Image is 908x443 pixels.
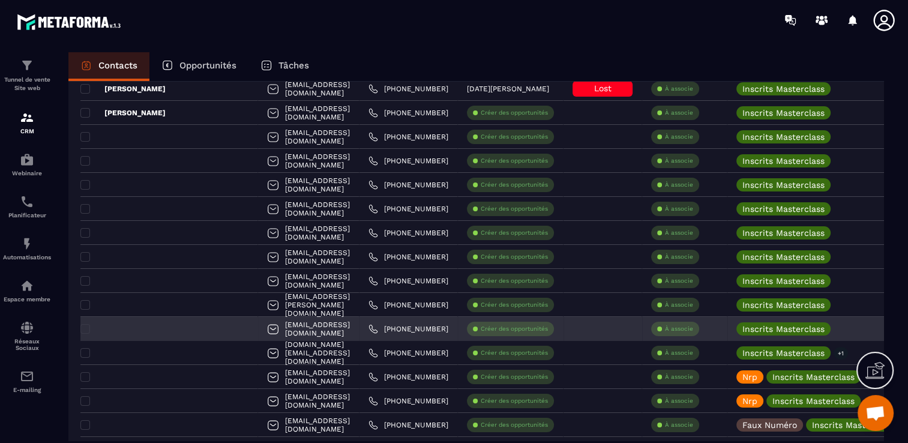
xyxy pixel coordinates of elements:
[3,143,51,185] a: automationsautomationsWebinaire
[80,108,166,118] p: [PERSON_NAME]
[3,270,51,312] a: automationsautomationsEspace membre
[481,181,548,189] p: Créer des opportunités
[368,108,448,118] a: [PHONE_NUMBER]
[368,324,448,334] a: [PHONE_NUMBER]
[368,204,448,214] a: [PHONE_NUMBER]
[368,372,448,382] a: [PHONE_NUMBER]
[20,237,34,251] img: automations
[772,397,855,405] p: Inscrits Masterclass
[368,276,448,286] a: [PHONE_NUMBER]
[481,205,548,213] p: Créer des opportunités
[742,277,825,285] p: Inscrits Masterclass
[742,133,825,141] p: Inscrits Masterclass
[665,157,693,165] p: À associe
[481,253,548,261] p: Créer des opportunités
[179,60,236,71] p: Opportunités
[594,83,612,93] span: Lost
[3,185,51,228] a: schedulerschedulerPlanificateur
[481,421,548,429] p: Créer des opportunités
[665,373,693,381] p: À associe
[665,349,693,357] p: À associe
[20,321,34,335] img: social-network
[68,52,149,81] a: Contacts
[368,156,448,166] a: [PHONE_NUMBER]
[20,58,34,73] img: formation
[368,228,448,238] a: [PHONE_NUMBER]
[772,373,855,381] p: Inscrits Masterclass
[742,109,825,117] p: Inscrits Masterclass
[80,84,166,94] p: [PERSON_NAME]
[481,325,548,333] p: Créer des opportunités
[742,397,757,405] p: Nrp
[481,397,548,405] p: Créer des opportunités
[742,205,825,213] p: Inscrits Masterclass
[665,109,693,117] p: À associe
[3,360,51,402] a: emailemailE-mailing
[278,60,309,71] p: Tâches
[665,205,693,213] p: À associe
[17,11,125,33] img: logo
[20,194,34,209] img: scheduler
[665,421,693,429] p: À associe
[368,348,448,358] a: [PHONE_NUMBER]
[665,133,693,141] p: À associe
[742,229,825,237] p: Inscrits Masterclass
[834,347,848,360] p: +1
[20,369,34,384] img: email
[665,325,693,333] p: À associe
[3,49,51,101] a: formationformationTunnel de vente Site web
[742,325,825,333] p: Inscrits Masterclass
[368,180,448,190] a: [PHONE_NUMBER]
[3,338,51,351] p: Réseaux Sociaux
[481,229,548,237] p: Créer des opportunités
[3,387,51,393] p: E-mailing
[665,253,693,261] p: À associe
[481,277,548,285] p: Créer des opportunités
[665,181,693,189] p: À associe
[481,109,548,117] p: Créer des opportunités
[481,349,548,357] p: Créer des opportunités
[467,85,549,93] p: [DATE][PERSON_NAME]
[3,296,51,303] p: Espace membre
[248,52,321,81] a: Tâches
[481,373,548,381] p: Créer des opportunités
[812,421,894,429] p: Inscrits Masterclass
[665,85,693,93] p: À associe
[481,133,548,141] p: Créer des opportunités
[3,228,51,270] a: automationsautomationsAutomatisations
[3,212,51,218] p: Planificateur
[742,349,825,357] p: Inscrits Masterclass
[3,254,51,261] p: Automatisations
[3,76,51,92] p: Tunnel de vente Site web
[742,373,757,381] p: Nrp
[742,301,825,309] p: Inscrits Masterclass
[368,300,448,310] a: [PHONE_NUMBER]
[20,110,34,125] img: formation
[742,157,825,165] p: Inscrits Masterclass
[20,279,34,293] img: automations
[368,132,448,142] a: [PHONE_NUMBER]
[368,84,448,94] a: [PHONE_NUMBER]
[742,253,825,261] p: Inscrits Masterclass
[149,52,248,81] a: Opportunités
[20,152,34,167] img: automations
[665,301,693,309] p: À associe
[858,395,894,431] div: Ouvrir le chat
[368,396,448,406] a: [PHONE_NUMBER]
[742,421,797,429] p: Faux Numéro
[3,170,51,176] p: Webinaire
[368,252,448,262] a: [PHONE_NUMBER]
[481,301,548,309] p: Créer des opportunités
[742,181,825,189] p: Inscrits Masterclass
[368,420,448,430] a: [PHONE_NUMBER]
[742,85,825,93] p: Inscrits Masterclass
[665,277,693,285] p: À associe
[3,312,51,360] a: social-networksocial-networkRéseaux Sociaux
[481,157,548,165] p: Créer des opportunités
[665,229,693,237] p: À associe
[3,101,51,143] a: formationformationCRM
[3,128,51,134] p: CRM
[665,397,693,405] p: À associe
[98,60,137,71] p: Contacts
